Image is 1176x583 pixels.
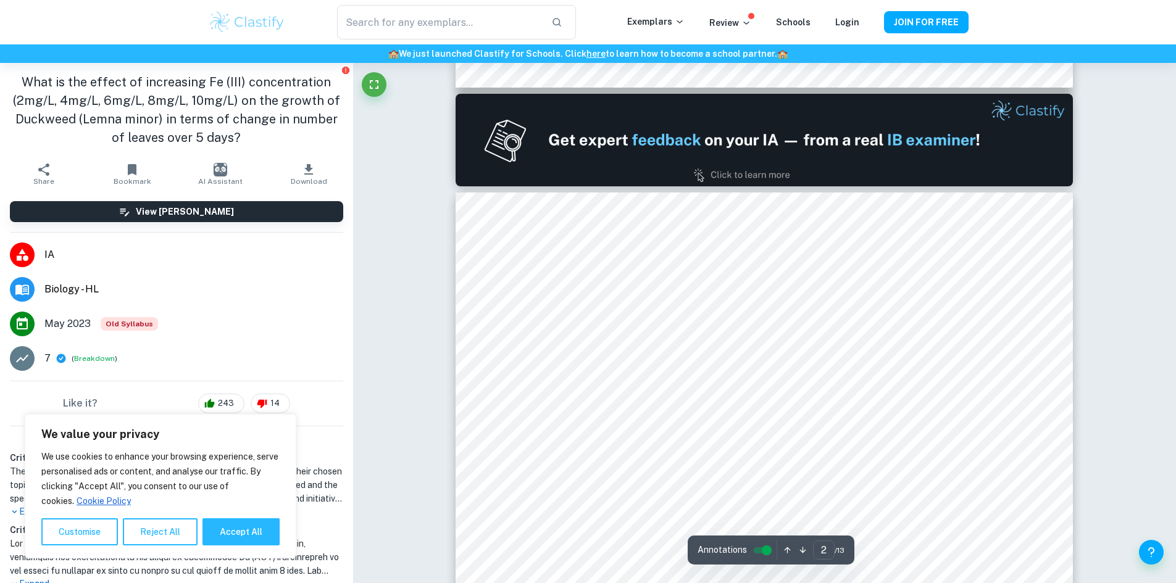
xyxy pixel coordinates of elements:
a: here [586,49,606,59]
button: Breakdown [74,353,115,364]
div: 14 [251,394,290,413]
h1: Lor ipsumdo sitametc a elitsed doe temporin utlaboreetd ma ali enim admin, veniamquis nos exercit... [10,537,343,577]
span: 🏫 [777,49,788,59]
span: 🏫 [388,49,399,59]
span: Bookmark [114,177,151,186]
span: Old Syllabus [101,317,158,331]
div: We value your privacy [25,414,296,558]
h6: Criterion B [ 5 / 6 ]: [10,523,343,537]
p: Exemplars [627,15,685,28]
p: We use cookies to enhance your browsing experience, serve personalised ads or content, and analys... [41,449,280,508]
span: Biology - HL [44,282,343,297]
p: Review [709,16,751,30]
a: Login [835,17,859,27]
span: / 13 [835,545,844,556]
span: 243 [211,397,241,410]
span: 14 [264,397,286,410]
a: Cookie Policy [76,495,131,507]
button: Download [265,157,353,191]
button: AI Assistant [177,157,265,191]
button: Bookmark [88,157,177,191]
h6: We just launched Clastify for Schools. Click to learn how to become a school partner. [2,47,1174,60]
p: Expand [10,505,343,518]
h1: The student demonstrates a strong understanding of the relevance of their chosen topic and resear... [10,465,343,505]
span: IA [44,247,343,262]
button: Help and Feedback [1139,540,1164,564]
button: Reject All [123,518,198,545]
span: Annotations [698,544,747,556]
button: View [PERSON_NAME] [10,201,343,222]
button: Fullscreen [362,72,386,97]
span: Share [33,177,54,186]
h6: Like it? [63,396,98,411]
button: Report issue [341,65,351,75]
h1: What is the effect of increasing Fe (III) concentration (2mg/L, 4mg/L, 6mg/L, 8mg/L, 10mg/L) on t... [10,73,343,147]
button: Accept All [202,518,280,545]
img: Clastify logo [208,10,286,35]
img: AI Assistant [214,163,227,176]
span: AI Assistant [198,177,243,186]
input: Search for any exemplars... [337,5,541,39]
span: May 2023 [44,316,91,331]
h6: Examiner's summary [5,431,348,446]
img: Ad [456,94,1073,186]
div: 243 [198,394,244,413]
h6: Criterion A [ 2 / 2 ]: [10,451,343,465]
button: JOIN FOR FREE [884,11,969,33]
span: Download [291,177,327,186]
a: Schools [776,17,811,27]
span: ( ) [72,353,117,365]
div: Starting from the May 2025 session, the Biology IA requirements have changed. It's OK to refer to... [101,317,158,331]
h6: View [PERSON_NAME] [136,205,234,218]
button: Customise [41,518,118,545]
p: 7 [44,351,51,366]
p: We value your privacy [41,427,280,442]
